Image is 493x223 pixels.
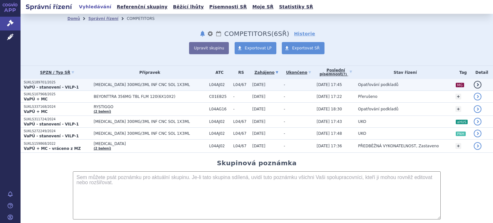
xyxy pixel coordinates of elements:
[284,107,285,111] span: -
[209,107,230,111] span: L04AG16
[316,144,342,148] span: [DATE] 17:36
[282,42,324,54] a: Exportovat SŘ
[233,131,249,136] span: L04/67
[115,3,169,11] a: Referenční skupiny
[24,105,91,109] p: SUKLS337168/2024
[24,129,91,133] p: SUKLS272249/2024
[284,119,285,124] span: -
[284,82,285,87] span: -
[358,119,366,124] span: UKO
[358,107,399,111] span: Opatřování podkladů
[94,147,111,150] a: (2 balení)
[24,117,91,122] p: SUKLS311724/2024
[94,131,206,136] span: [MEDICAL_DATA] 300MG/3ML INF CNC SOL 1X3ML
[233,82,249,87] span: L04/67
[224,30,272,38] span: COMPETITORS
[209,119,230,124] span: L04AJ02
[233,94,249,99] span: -
[94,110,111,113] a: (2 balení)
[233,119,249,124] span: L04/67
[292,46,320,50] span: Exportovat SŘ
[284,68,313,77] a: Ukončeno
[474,118,481,125] a: detail
[284,131,285,136] span: -
[88,16,118,21] a: Správní řízení
[24,134,79,138] strong: VaPÚ - stanovení - VILP-1
[207,3,249,11] a: Písemnosti SŘ
[358,144,439,148] span: PŘEDBĚŽNÁ VYKONATELNOST, Zastaveno
[24,142,91,146] p: SUKLS159868/2022
[358,94,377,99] span: Přerušeno
[233,107,249,111] span: -
[94,105,206,109] span: RYSTIGGO
[209,131,230,136] span: L04AJ02
[67,16,80,21] a: Domů
[24,92,91,97] p: SUKLS107968/2025
[235,42,277,54] a: Exportovat LP
[252,144,265,148] span: [DATE]
[316,119,342,124] span: [DATE] 17:43
[474,130,481,137] a: detail
[452,66,471,79] th: Tag
[245,46,272,50] span: Exportovat LP
[274,30,278,38] span: 6
[91,66,206,79] th: Přípravek
[209,144,230,148] span: L04AJ02
[455,106,461,112] a: +
[474,81,481,89] a: detail
[24,122,79,126] strong: VaPÚ - stanovení - VILP-1
[456,120,468,124] i: aHUS
[252,107,265,111] span: [DATE]
[94,142,206,146] span: [MEDICAL_DATA]
[233,144,249,148] span: L04/67
[474,93,481,100] a: detail
[252,131,265,136] span: [DATE]
[206,66,230,79] th: ATC
[24,109,48,114] strong: VaPÚ + MC
[294,30,315,37] a: Historie
[207,30,213,38] button: nastavení
[171,3,206,11] a: Běžící lhůty
[316,94,342,99] span: [DATE] 17:22
[94,82,206,87] span: [MEDICAL_DATA] 300MG/3ML INF CNC SOL 1X3ML
[271,30,289,38] span: ( SŘ)
[355,66,453,79] th: Stav řízení
[471,66,493,79] th: Detail
[284,94,285,99] span: -
[474,142,481,150] a: detail
[24,85,79,90] strong: VaPÚ - stanovení - VILP-1
[358,131,366,136] span: UKO
[24,80,91,85] p: SUKLS189701/2025
[250,3,275,11] a: Moje SŘ
[189,42,229,54] button: Upravit skupinu
[316,131,342,136] span: [DATE] 17:48
[209,82,230,87] span: L04AJ02
[316,82,342,87] span: [DATE] 17:45
[277,3,315,11] a: Statistiky SŘ
[209,94,230,99] span: C01EB25
[252,119,265,124] span: [DATE]
[215,30,222,38] a: Lhůty
[94,94,206,99] span: BEYONTTRA 356MG TBL FLM 120(6X10X2)
[474,105,481,113] a: detail
[455,143,461,149] a: +
[316,107,342,111] span: [DATE] 18:30
[342,73,347,76] abbr: (?)
[199,30,206,38] button: notifikace
[252,94,265,99] span: [DATE]
[252,68,281,77] a: Zahájeno
[284,144,285,148] span: -
[77,3,113,11] a: Vyhledávání
[316,66,355,79] a: Poslednípísemnost(?)
[94,119,206,124] span: [MEDICAL_DATA] 300MG/3ML INF CNC SOL 1X3ML
[24,97,48,101] strong: VaPÚ + MC
[127,14,163,23] li: COMPETITORS
[358,82,399,87] span: Opatřování podkladů
[24,146,81,151] strong: VaPÚ + MC - vráceno z MZ
[455,94,461,99] a: +
[252,82,265,87] span: [DATE]
[230,66,249,79] th: RS
[217,159,297,167] h2: Skupinová poznámka
[21,2,77,11] h2: Správní řízení
[24,68,91,77] a: SPZN / Typ SŘ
